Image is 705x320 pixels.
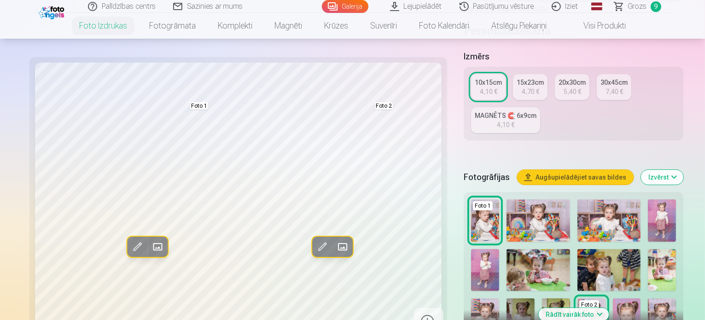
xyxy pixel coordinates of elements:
span: 9 [651,1,661,12]
div: 4,10 € [480,87,497,96]
a: Visi produkti [558,13,637,39]
a: 10x15cm4,10 € [471,74,506,100]
div: 5,40 € [564,87,581,96]
div: 10x15cm [475,78,502,87]
a: Foto kalendāri [408,13,480,39]
span: Grozs [628,1,647,12]
a: Fotogrāmata [138,13,207,39]
a: Magnēti [263,13,313,39]
div: Foto 2 [579,300,599,309]
a: Foto izdrukas [68,13,138,39]
button: Izvērst [641,170,683,185]
h5: Fotogrāfijas [464,171,510,184]
a: Krūzes [313,13,359,39]
a: 30x45cm7,40 € [597,74,631,100]
div: 4,10 € [497,120,514,129]
a: 15x23cm4,70 € [513,74,548,100]
div: 20x30cm [559,78,586,87]
a: Suvenīri [359,13,408,39]
button: Augšupielādējiet savas bildes [517,170,634,185]
a: MAGNĒTS 🧲 6x9cm4,10 € [471,107,540,133]
div: 7,40 € [606,87,623,96]
a: Atslēgu piekariņi [480,13,558,39]
a: 20x30cm5,40 € [555,74,589,100]
a: Komplekti [207,13,263,39]
div: 15x23cm [517,78,544,87]
img: /fa1 [39,4,67,19]
div: MAGNĒTS 🧲 6x9cm [475,111,536,120]
div: 30x45cm [600,78,628,87]
div: 4,70 € [522,87,539,96]
div: Foto 1 [473,201,493,210]
h5: Izmērs [464,50,683,63]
